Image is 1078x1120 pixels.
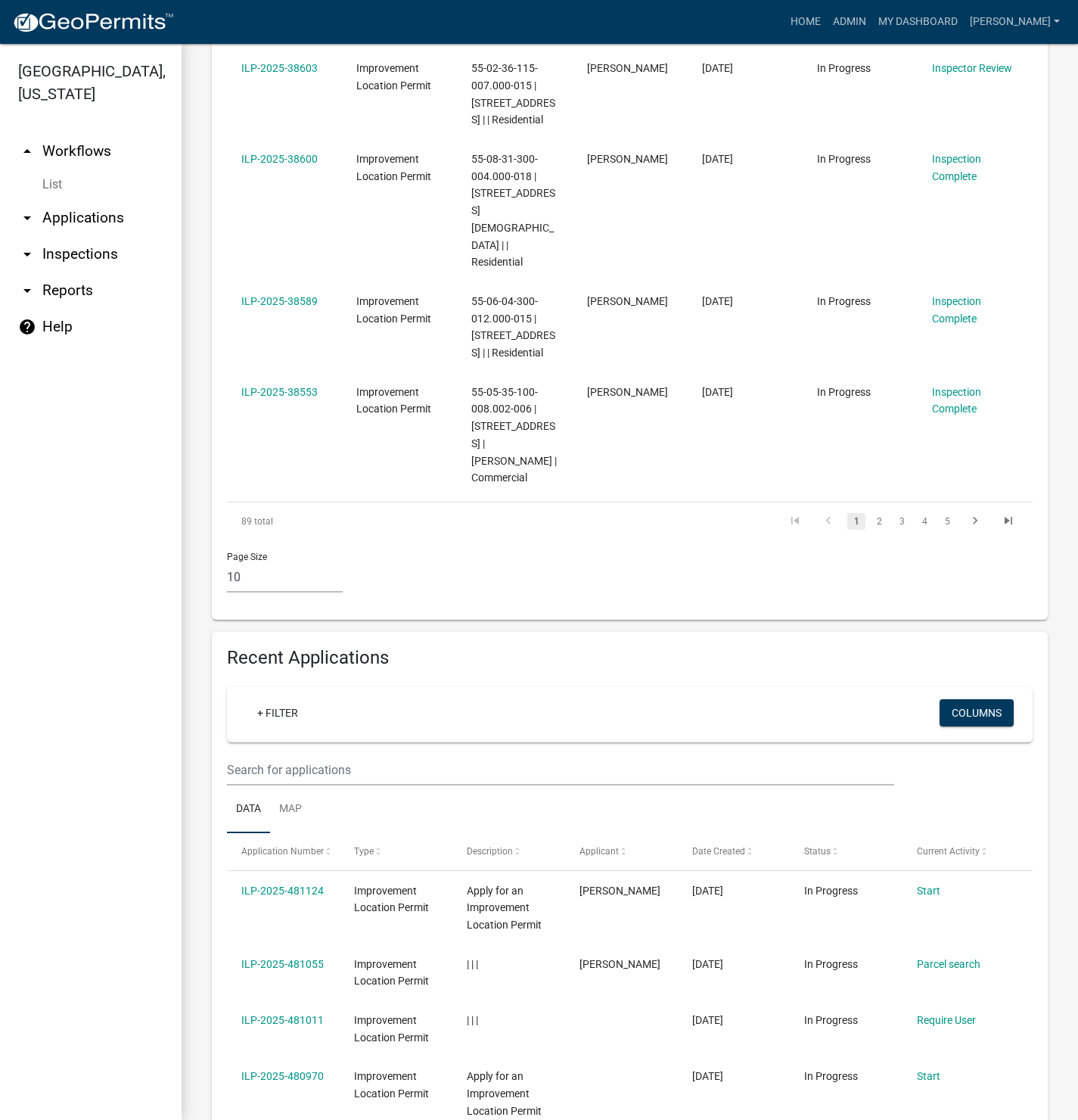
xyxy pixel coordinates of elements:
span: Improvement Location Permit [354,1070,429,1100]
span: 08/08/2025 [702,386,733,398]
a: Start [917,885,940,897]
i: arrow_drop_down [18,209,36,227]
a: Require User [917,1014,976,1026]
a: ILP-2025-38589 [241,295,318,307]
span: Improvement Location Permit [354,958,429,988]
a: Parcel search [917,958,980,970]
div: 89 total [227,502,386,540]
a: Data [227,786,270,834]
a: My Dashboard [872,8,964,36]
span: In Progress [804,1014,858,1026]
span: Jason [587,386,668,398]
span: 55-05-35-100-008.002-006 | 6801 S R 67 NORTH | Jason Bosaw | Commercial [471,386,557,484]
a: go to first page [781,513,809,530]
span: Improvement Location Permit [356,62,431,92]
span: In Progress [804,885,858,897]
a: 3 [893,513,911,530]
a: 5 [938,513,956,530]
span: Date Created [692,846,745,857]
span: Steve Alexander [587,153,668,165]
span: Current Activity [917,846,980,857]
li: page 5 [936,509,958,534]
span: Type [354,846,374,857]
span: 09/19/2025 [692,958,723,970]
button: Columns [940,699,1014,726]
datatable-header-cell: Status [790,833,902,870]
span: 09/19/2025 [692,1014,723,1026]
span: Apply for an Improvement Location Permit [467,885,542,932]
span: 08/25/2025 [702,62,733,74]
span: Improvement Location Permit [356,295,431,325]
span: Kyle Vest [579,958,660,970]
a: go to next page [961,513,989,530]
li: page 3 [890,509,913,534]
a: Start [917,1070,940,1082]
a: 2 [870,513,888,530]
span: 08/11/2025 [702,295,733,307]
a: [PERSON_NAME] [964,8,1066,36]
a: ILP-2025-481124 [241,885,324,897]
a: ILP-2025-38603 [241,62,318,74]
li: page 1 [845,509,868,534]
a: Inspection Complete [932,386,981,415]
datatable-header-cell: Applicant [565,833,678,870]
span: 09/19/2025 [692,885,723,897]
span: 55-06-04-300-012.000-015 | 11200 N KITCHEN RD | | Residential [471,295,555,359]
a: ILP-2025-481055 [241,958,324,970]
a: Inspection Complete [932,295,981,325]
span: In Progress [817,386,871,398]
datatable-header-cell: Description [452,833,565,870]
datatable-header-cell: Type [340,833,452,870]
i: arrow_drop_up [18,142,36,160]
span: Description [467,846,513,857]
a: Map [270,786,311,834]
span: 55-02-36-115-007.000-015 | 8691 E LANDERSDALE RD | | Residential [471,62,555,126]
h4: Recent Applications [227,647,1033,669]
a: ILP-2025-38553 [241,386,318,398]
i: help [18,318,36,336]
span: Status [804,846,831,857]
span: 55-08-31-300-004.000-018 | 302 N OLIVE CHURCH RD | | Residential [471,153,555,269]
i: arrow_drop_down [18,282,36,300]
span: In Progress [817,295,871,307]
span: Applicant [579,846,619,857]
span: Improvement Location Permit [356,153,431,182]
span: Application Number [241,846,324,857]
a: 4 [915,513,934,530]
a: + Filter [245,699,310,726]
datatable-header-cell: Date Created [677,833,790,870]
a: go to previous page [814,513,843,530]
span: Jeff Rabourn [579,885,660,897]
span: In Progress [804,1070,858,1082]
datatable-header-cell: Current Activity [902,833,1015,870]
span: 09/19/2025 [692,1070,723,1082]
span: Apply for an Improvement Location Permit [467,1070,542,1117]
span: In Progress [817,153,871,165]
a: Inspection Complete [932,153,981,182]
span: In Progress [817,62,871,74]
a: ILP-2025-481011 [241,1014,324,1026]
span: | | | [467,1014,478,1026]
i: arrow_drop_down [18,245,36,263]
a: ILP-2025-480970 [241,1070,324,1082]
li: page 2 [868,509,890,534]
a: ILP-2025-38600 [241,153,318,165]
li: page 4 [913,509,936,534]
a: go to last page [994,513,1023,530]
span: Amanda Brooks [587,62,668,74]
input: Search for applications [227,754,894,786]
span: In Progress [804,958,858,970]
a: 1 [847,513,865,530]
span: Improvement Location Permit [354,885,429,914]
span: Matthew Clark [587,295,668,307]
a: Admin [827,8,872,36]
a: Home [784,8,827,36]
datatable-header-cell: Application Number [227,833,340,870]
span: | | | [467,958,478,970]
span: Improvement Location Permit [354,1014,429,1044]
span: Improvement Location Permit [356,386,431,415]
span: 08/22/2025 [702,153,733,165]
a: Inspector Review [932,62,1012,74]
